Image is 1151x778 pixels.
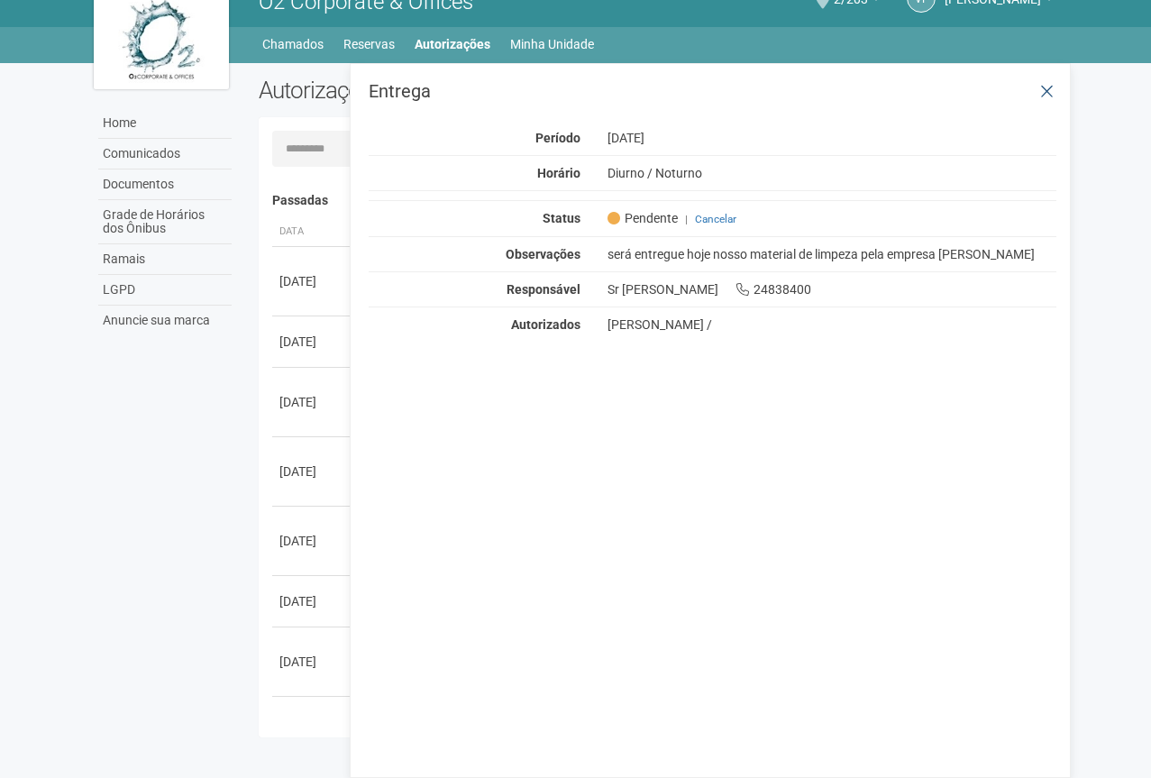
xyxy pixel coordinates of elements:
[511,317,580,332] strong: Autorizados
[279,532,346,550] div: [DATE]
[594,165,1071,181] div: Diurno / Noturno
[272,194,1045,207] h4: Passadas
[98,306,232,335] a: Anuncie sua marca
[262,32,324,57] a: Chamados
[279,653,346,671] div: [DATE]
[537,166,580,180] strong: Horário
[98,139,232,169] a: Comunicados
[415,32,490,57] a: Autorizações
[279,462,346,481] div: [DATE]
[279,272,346,290] div: [DATE]
[507,282,580,297] strong: Responsável
[98,169,232,200] a: Documentos
[279,333,346,351] div: [DATE]
[272,217,353,247] th: Data
[594,281,1071,297] div: Sr [PERSON_NAME] 24838400
[259,77,644,104] h2: Autorizações
[594,246,1071,262] div: será entregue hoje nosso material de limpeza pela empresa [PERSON_NAME]
[607,210,678,226] span: Pendente
[279,722,346,740] div: [DATE]
[594,130,1071,146] div: [DATE]
[279,393,346,411] div: [DATE]
[506,247,580,261] strong: Observações
[98,200,232,244] a: Grade de Horários dos Ônibus
[685,213,688,225] span: |
[369,82,1056,100] h3: Entrega
[279,592,346,610] div: [DATE]
[98,108,232,139] a: Home
[535,131,580,145] strong: Período
[98,275,232,306] a: LGPD
[343,32,395,57] a: Reservas
[98,244,232,275] a: Ramais
[543,211,580,225] strong: Status
[510,32,594,57] a: Minha Unidade
[607,316,1057,333] div: [PERSON_NAME] /
[695,213,736,225] a: Cancelar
